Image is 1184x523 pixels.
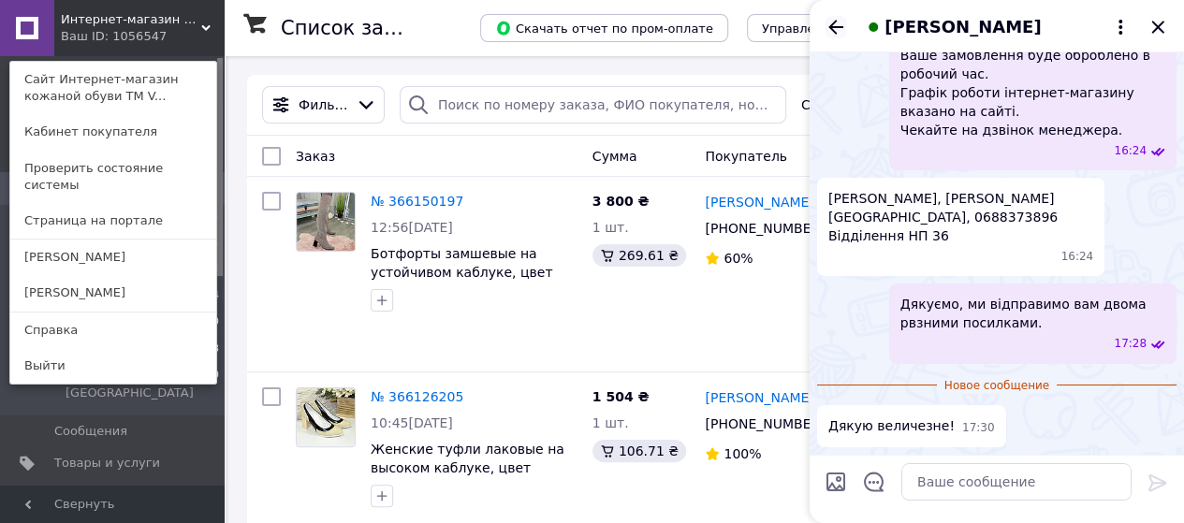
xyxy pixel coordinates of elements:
span: Сохраненные фильтры: [801,95,950,114]
span: 12:56[DATE] [371,220,453,235]
span: 60% [724,251,753,266]
a: Страница на портале [10,203,216,239]
span: [PERSON_NAME], [PERSON_NAME][GEOGRAPHIC_DATA], 0688373896 Відділення НП 36 [828,189,1093,245]
span: Ваше замовлення буде оброблено в робочий час. Графік роботи інтернет-магазину вказано на сайті. Ч... [900,46,1165,139]
span: 16:24 12.10.2025 [1061,249,1094,265]
span: 16:24 12.10.2025 [1114,143,1147,159]
span: 17:28 12.10.2025 [1114,336,1147,352]
span: Сумма [592,149,637,164]
span: 3 800 ₴ [592,194,650,209]
span: 1 шт. [592,220,629,235]
h1: Список заказов [281,17,442,39]
img: Фото товару [297,193,355,251]
a: Женские туфли лаковые на высоком каблуке, цвет бежево-черные. 36 размер [371,442,564,494]
span: 10:45[DATE] [371,415,453,430]
span: Фильтры [299,95,348,114]
span: Товары и услуги [54,455,160,472]
a: № 366126205 [371,389,463,404]
button: Скачать отчет по пром-оплате [480,14,728,42]
div: Ваш ID: 1056547 [61,28,139,45]
span: Дякуємо, ми відправимо вам двома рвзними посилками. [900,295,1165,332]
a: № 366150197 [371,194,463,209]
span: Интернет-магазин кожаной обуви ТМ Vasha Para [61,11,201,28]
span: Покупатель [705,149,787,164]
span: Дякую величезне! [828,416,955,436]
span: Сообщения [54,423,127,440]
a: Сайт Интернет-магазин кожаной обуви ТМ V... [10,62,216,114]
button: Закрыть [1147,16,1169,38]
a: [PERSON_NAME] [10,240,216,275]
span: 0 [212,368,219,401]
span: Заказы из [GEOGRAPHIC_DATA] [66,368,212,401]
span: Управление статусами [762,22,909,36]
span: Новое сообщение [937,378,1057,394]
span: 100% [724,446,761,461]
button: Назад [825,16,847,38]
button: Открыть шаблоны ответов [862,470,886,494]
input: Поиск по номеру заказа, ФИО покупателя, номеру телефона, Email, номеру накладной [400,86,786,123]
a: Ботфорты замшевые на устойчивом каблуке, цвет бежевый [371,246,552,298]
span: 17:30 12.10.2025 [962,420,995,436]
span: Скачать отчет по пром-оплате [495,20,713,36]
button: Управление статусами [747,14,924,42]
a: Справка [10,312,216,348]
span: 1 504 ₴ [592,389,650,404]
button: [PERSON_NAME] [862,15,1132,39]
a: Проверить состояние системы [10,151,216,203]
span: [PERSON_NAME] [884,15,1041,39]
a: [PERSON_NAME] [10,275,216,311]
a: [PERSON_NAME] [705,193,813,211]
div: 269.61 ₴ [592,244,686,267]
span: 1 шт. [592,415,629,430]
img: Фото товару [297,388,355,446]
a: Фото товару [296,192,356,252]
a: [PERSON_NAME] [705,388,813,407]
a: Фото товару [296,387,356,447]
span: [PHONE_NUMBER] [705,416,825,431]
a: Кабинет покупателя [10,114,216,150]
span: Заказ [296,149,335,164]
div: 106.71 ₴ [592,440,686,462]
span: [PHONE_NUMBER] [705,221,825,236]
a: Выйти [10,348,216,384]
